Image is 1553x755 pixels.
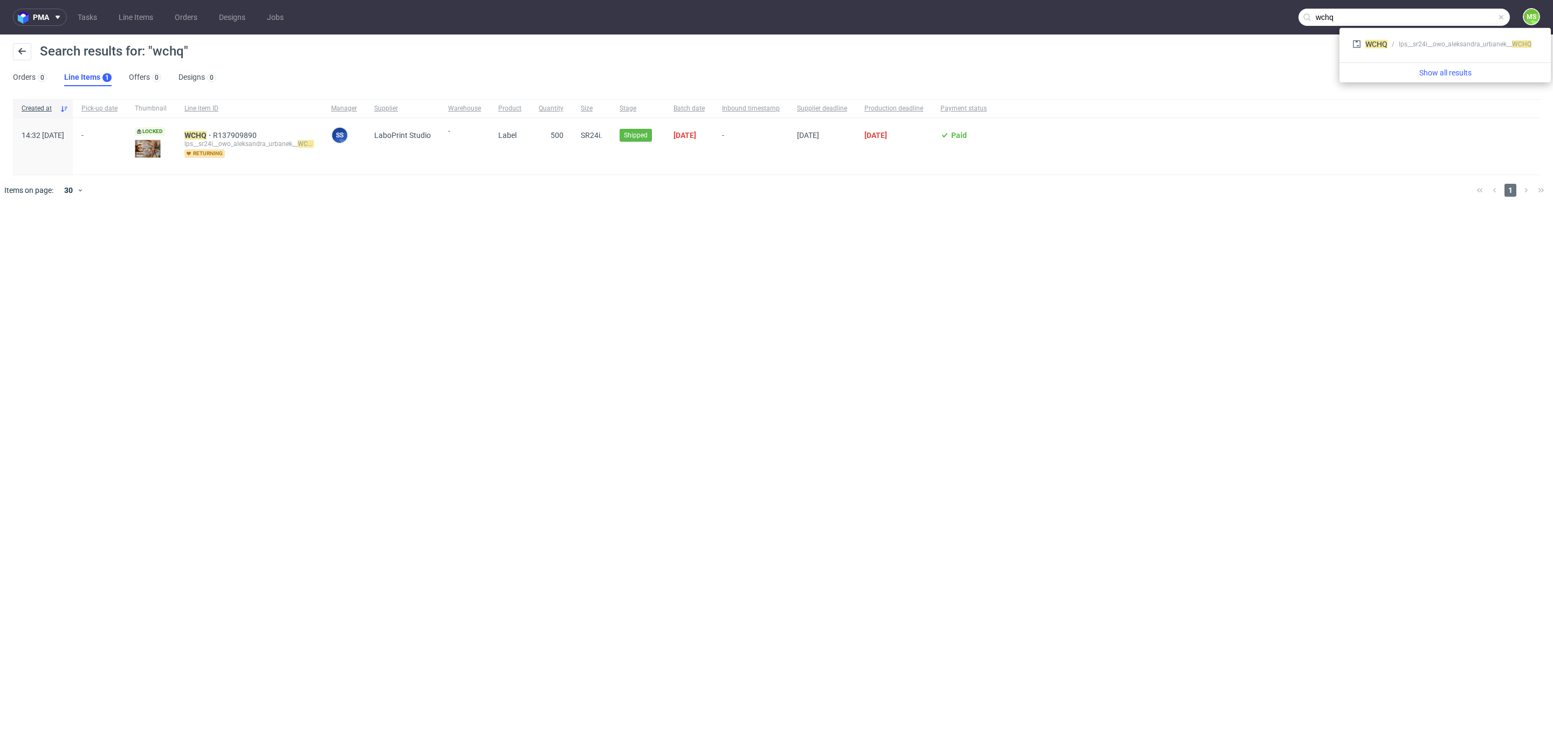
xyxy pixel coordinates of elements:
div: 0 [155,74,159,81]
span: Items on page: [4,185,53,196]
span: Quantity [539,104,564,113]
span: Stage [620,104,656,113]
a: Designs [212,9,252,26]
span: WCHQ [1512,40,1531,48]
span: - [722,131,780,162]
span: Batch date [674,104,705,113]
mark: WCHQ [298,140,317,148]
span: [DATE] [674,131,696,140]
a: Line Items1 [64,69,112,86]
span: - [81,131,118,162]
figcaption: SS [332,128,347,143]
a: Line Items [112,9,160,26]
span: Locked [135,127,165,136]
span: Label [498,131,517,140]
span: WCHQ [1365,40,1387,49]
span: Payment status [940,104,987,113]
a: Designs0 [178,69,216,86]
a: Show all results [1344,67,1547,78]
span: 1 [1504,184,1516,197]
span: Shipped [624,130,648,140]
button: pma [13,9,67,26]
span: Created at [22,104,56,113]
a: Jobs [260,9,290,26]
span: Paid [951,131,967,140]
span: Size [581,104,602,113]
div: lps__sr24i__owo_aleksandra_urbanek__ [1399,39,1531,49]
div: 0 [40,74,44,81]
div: 1 [105,74,109,81]
a: WCHQ [184,131,213,140]
span: Manager [331,104,357,113]
img: version_two_editor_design [135,140,161,158]
span: Search results for: "wchq" [40,44,188,59]
a: Offers0 [129,69,161,86]
a: Orders [168,9,204,26]
span: Supplier deadline [797,104,847,113]
span: 500 [551,131,564,140]
span: Line item ID [184,104,314,113]
span: Inbound timestamp [722,104,780,113]
span: Warehouse [448,104,481,113]
a: Tasks [71,9,104,26]
span: [DATE] [797,131,819,140]
div: lps__sr24i__owo_aleksandra_urbanek__ [184,140,314,148]
span: Pick-up date [81,104,118,113]
span: - [448,127,481,162]
span: Supplier [374,104,431,113]
span: Production deadline [864,104,923,113]
span: [DATE] [864,131,887,140]
img: logo [18,11,33,24]
span: Product [498,104,521,113]
a: Orders0 [13,69,47,86]
span: Thumbnail [135,104,167,113]
span: returning [184,149,225,158]
div: 30 [58,183,77,198]
div: 0 [210,74,214,81]
mark: WCHQ [184,131,207,140]
span: 14:32 [DATE] [22,131,64,140]
a: R137909890 [213,131,259,140]
figcaption: MS [1524,9,1539,24]
span: pma [33,13,49,21]
span: LaboPrint Studio [374,131,431,140]
span: SR24i. [581,131,602,140]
